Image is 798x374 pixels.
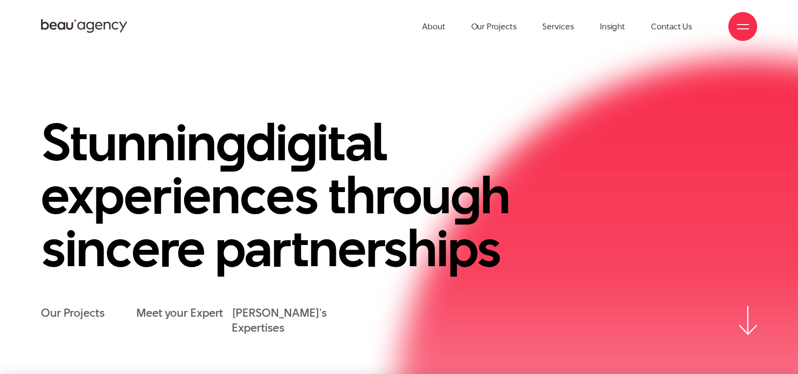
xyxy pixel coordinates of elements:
en: g [287,106,317,178]
en: g [216,106,246,178]
a: Our Projects [41,306,105,321]
h1: Stunnin di ital experiences throu h sincere partnerships [41,116,510,274]
a: Meet your Expert [136,306,223,321]
a: [PERSON_NAME]'s Expertises [232,306,327,335]
en: g [451,159,480,231]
